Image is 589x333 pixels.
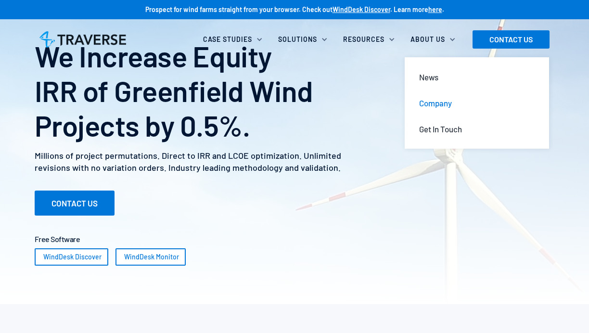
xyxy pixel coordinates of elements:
a: CONTACT US [473,30,550,49]
h1: We Increase Equity IRR of Greenfield Wind Projects by 0.5%. [35,38,346,142]
div: Solutions [278,35,317,44]
div: News [419,72,438,82]
div: About Us [410,35,445,44]
div: Resources [343,35,384,44]
div: Get In Touch [419,124,462,134]
strong: . [442,5,444,13]
a: Get In Touch [411,116,542,142]
a: WindDesk Monitor [115,248,186,266]
nav: About Us [405,50,549,166]
a: CONTACT US [35,191,115,216]
a: WindDesk Discover [35,248,108,266]
div: About Us [405,29,465,50]
div: Solutions [272,29,337,50]
div: Resources [337,29,405,50]
h2: Free Software [35,235,555,243]
div: Company [419,98,452,108]
strong: Prospect for wind farms straight from your browser. Check out [145,5,333,13]
div: Case Studies [203,35,252,44]
a: here [428,5,442,13]
div: Case Studies [197,29,272,50]
strong: . Learn more [390,5,428,13]
a: WindDesk Discover [333,5,390,13]
a: Company [411,90,542,116]
p: Millions of project permutations. Direct to IRR and LCOE optimization. Unlimited revisions with n... [35,150,346,174]
a: News [411,64,542,90]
